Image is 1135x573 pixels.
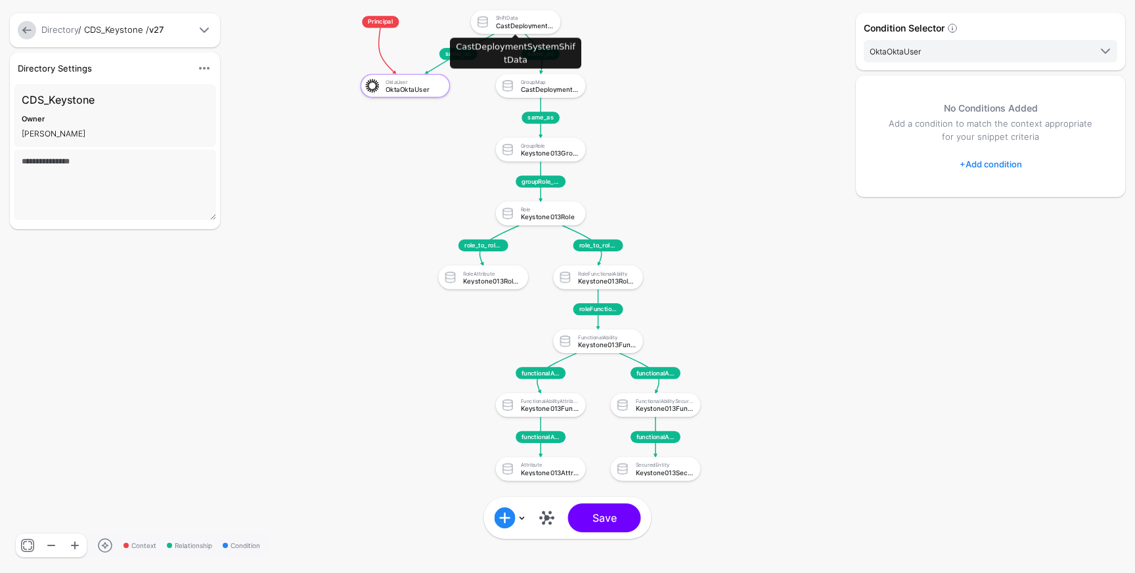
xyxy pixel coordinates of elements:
span: + [960,159,966,169]
div: CastDeploymentSystemShiftData [450,38,581,69]
button: Save [568,503,641,532]
span: Relationship [167,541,212,551]
div: Keystone013Role [521,213,579,221]
div: Directory Settings [12,62,191,75]
h5: No Conditions Added [882,102,1099,115]
strong: Owner [22,114,45,123]
span: role_to_roleAttribute [458,240,508,251]
h3: CDS_Keystone [22,92,208,108]
span: roleFunctionalAbility_to_functionalAbility [573,303,623,315]
div: RoleAttribute [463,270,521,276]
span: Principal [362,16,399,28]
div: OktaOktaUser [386,86,443,93]
span: functionalAbility_to_functionalAbilityAttribute [516,367,566,379]
div: / CDS_Keystone / [39,24,194,37]
span: same_as [439,48,478,60]
div: Keystone013RoleAttribute [463,278,521,285]
div: GroupRole [521,142,579,148]
div: SecuredEntity [636,462,694,468]
div: FunctionalAbilitySecuredEntity [636,398,694,404]
a: Directory [41,24,78,35]
span: functionalAbilityAttribute_to_Attribute [516,431,566,443]
div: Keystone013FunctionalAbilityAttribute [521,405,579,412]
span: Context [123,541,156,551]
a: Add condition [960,154,1022,175]
div: Keystone013Attribute [521,469,579,476]
div: FunctionalAbility [578,334,636,340]
span: same_as [522,112,560,123]
img: svg+xml;base64,PHN2ZyB3aWR0aD0iNjQiIGhlaWdodD0iNjQiIHZpZXdCb3g9IjAgMCA2NCA2NCIgZmlsbD0ibm9uZSIgeG... [363,77,381,95]
span: role_to_roleFunctionalAbility [573,240,623,251]
div: CastDeploymentSystemGroupMap [521,86,579,93]
div: Keystone013FunctionalAbilitySecuredEntity [636,405,694,412]
app-identifier: [PERSON_NAME] [22,129,85,138]
p: Add a condition to match the context appropriate for your snippet criteria [882,117,1099,144]
div: Keystone013GroupRole [521,150,579,157]
div: RoleFunctionalAbility [578,270,636,276]
span: functionalAbilitySecuredEntity_to_securedEntity [631,431,680,443]
strong: v27 [149,24,164,35]
div: Attribute [521,462,579,468]
div: GroupMap [521,79,579,85]
div: Keystone013SecuredEntity [636,469,694,476]
span: OktaOktaUser [870,47,921,56]
strong: Condition Selector [864,22,945,33]
div: OktaUser [386,79,443,85]
div: CastDeploymentSystemShiftData [496,22,554,29]
div: Keystone013FunctionalAbility [578,341,636,349]
div: ShiftData [496,15,554,21]
div: Role [521,207,579,213]
span: functionalAbility_to_functionalAbilitySecuredEntity [631,367,680,379]
div: Keystone013RoleFunctionalAbility [578,278,636,285]
div: FunctionalAbilityAttribute [521,398,579,404]
span: Condition [223,541,260,551]
span: groupRole_to_role [516,176,566,188]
